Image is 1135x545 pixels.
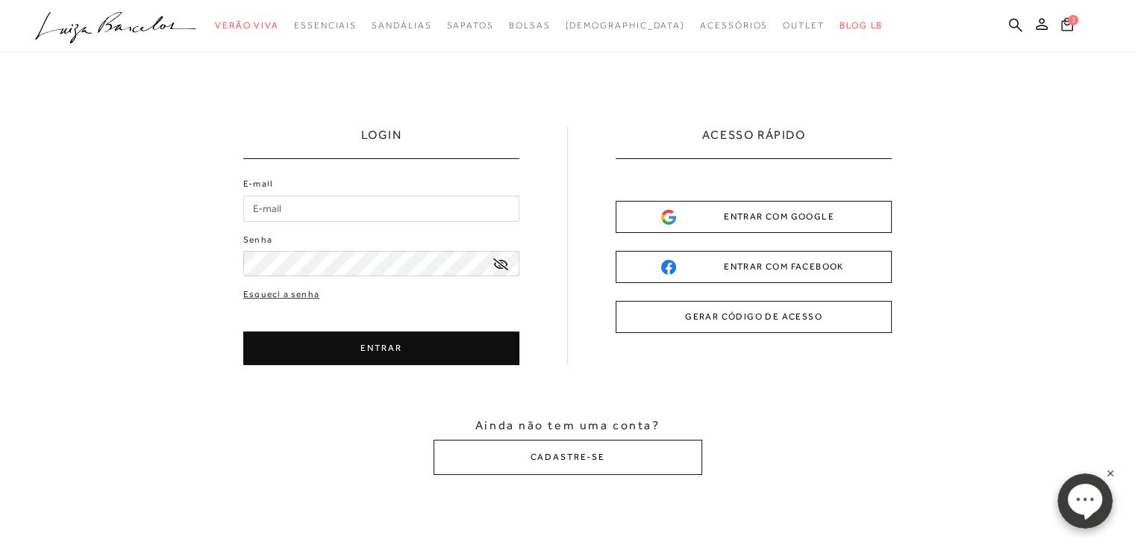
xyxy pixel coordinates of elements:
a: categoryNavScreenReaderText [294,12,357,40]
a: categoryNavScreenReaderText [446,12,493,40]
span: Sapatos [446,20,493,31]
a: categoryNavScreenReaderText [372,12,431,40]
h2: ACESSO RÁPIDO [702,127,806,158]
label: Senha [243,233,272,247]
a: exibir senha [493,258,508,270]
span: 1 [1068,15,1078,25]
button: CADASTRE-SE [434,440,702,475]
a: Esqueci a senha [243,287,319,302]
div: ENTRAR COM GOOGLE [661,209,846,225]
button: GERAR CÓDIGO DE ACESSO [616,301,892,333]
span: Outlet [783,20,825,31]
span: Essenciais [294,20,357,31]
span: Sandálias [372,20,431,31]
button: ENTRAR COM GOOGLE [616,201,892,233]
a: noSubCategoriesText [565,12,685,40]
span: Ainda não tem uma conta? [475,417,660,434]
a: categoryNavScreenReaderText [700,12,768,40]
button: ENTRAR COM FACEBOOK [616,251,892,283]
a: categoryNavScreenReaderText [215,12,279,40]
span: BLOG LB [839,20,883,31]
a: BLOG LB [839,12,883,40]
span: Bolsas [509,20,551,31]
label: E-mail [243,177,273,191]
button: 1 [1057,16,1078,37]
input: E-mail [243,196,519,222]
button: ENTRAR [243,331,519,365]
div: ENTRAR COM FACEBOOK [661,259,846,275]
h1: LOGIN [361,127,402,158]
a: categoryNavScreenReaderText [783,12,825,40]
a: categoryNavScreenReaderText [509,12,551,40]
span: Acessórios [700,20,768,31]
span: [DEMOGRAPHIC_DATA] [565,20,685,31]
span: Verão Viva [215,20,279,31]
